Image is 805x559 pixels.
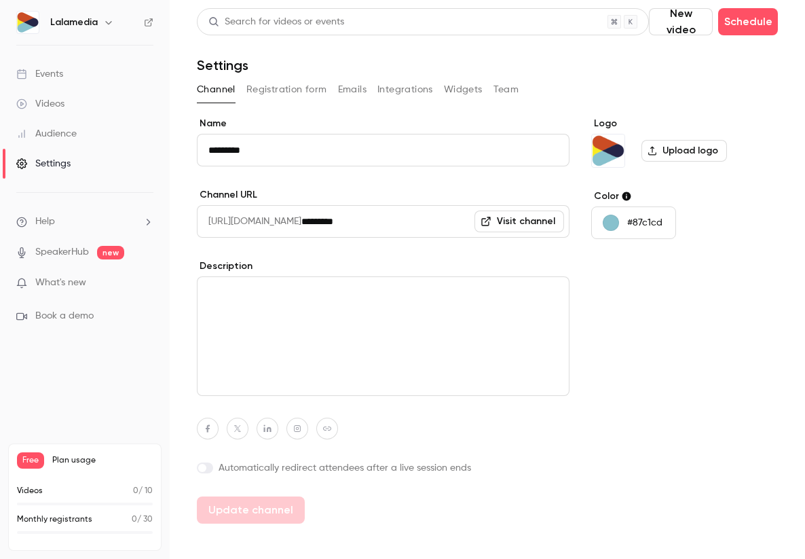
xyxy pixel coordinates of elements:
[591,206,676,239] button: #87c1cd
[377,79,433,101] button: Integrations
[16,67,63,81] div: Events
[493,79,519,101] button: Team
[35,245,89,259] a: SpeakerHub
[16,215,153,229] li: help-dropdown-opener
[17,12,39,33] img: Lalamedia
[627,216,662,230] p: #87c1cd
[197,205,301,238] span: [URL][DOMAIN_NAME]
[133,487,138,495] span: 0
[649,8,713,35] button: New video
[197,461,569,475] label: Automatically redirect attendees after a live session ends
[16,127,77,141] div: Audience
[197,259,569,273] label: Description
[35,276,86,290] span: What's new
[16,97,64,111] div: Videos
[338,79,367,101] button: Emails
[17,485,43,497] p: Videos
[97,246,124,259] span: new
[592,134,624,167] img: Lalamedia
[197,188,569,202] label: Channel URL
[444,79,483,101] button: Widgets
[133,485,153,497] p: / 10
[591,117,778,130] label: Logo
[52,455,153,466] span: Plan usage
[132,513,153,526] p: / 30
[50,16,98,29] h6: Lalamedia
[197,117,569,130] label: Name
[17,513,92,526] p: Monthly registrants
[197,57,248,73] h1: Settings
[641,140,727,162] label: Upload logo
[17,452,44,469] span: Free
[16,157,71,170] div: Settings
[208,15,344,29] div: Search for videos or events
[197,79,236,101] button: Channel
[591,117,778,168] section: Logo
[474,211,564,232] a: Visit channel
[246,79,327,101] button: Registration form
[35,309,94,323] span: Book a demo
[591,190,778,203] label: Color
[132,516,137,524] span: 0
[35,215,55,229] span: Help
[718,8,778,35] button: Schedule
